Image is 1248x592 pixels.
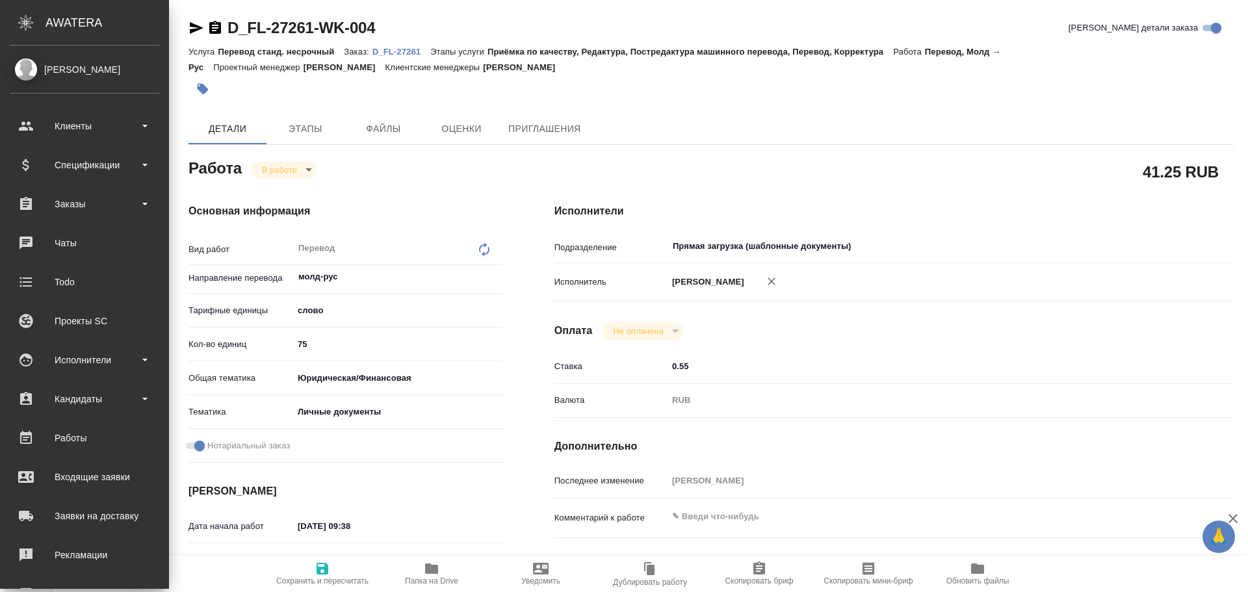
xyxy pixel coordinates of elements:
p: Работа [893,47,925,57]
input: ✎ Введи что-нибудь [293,335,502,354]
button: Не оплачена [609,326,667,337]
p: Тарифные единицы [188,304,293,317]
span: Скопировать бриф [725,576,793,586]
input: Пустое поле [293,554,407,573]
span: Уведомить [521,576,560,586]
p: [PERSON_NAME] [304,62,385,72]
a: Заявки на доставку [3,500,166,532]
p: Кол-во единиц [188,338,293,351]
p: [PERSON_NAME] [483,62,565,72]
h4: Дополнительно [554,439,1234,454]
p: Валюта [554,394,668,407]
span: Оценки [430,121,493,137]
span: Обновить файлы [946,576,1009,586]
a: D_FL-27261 [372,45,430,57]
div: Проекты SC [10,311,159,331]
div: Рекламации [10,545,159,565]
span: Детали [196,121,259,137]
p: Исполнитель [554,276,668,289]
button: Удалить исполнителя [757,267,786,296]
p: D_FL-27261 [372,47,430,57]
button: Open [495,276,498,278]
span: 🙏 [1208,523,1230,550]
input: ✎ Введи что-нибудь [668,357,1177,376]
div: Юридическая/Финансовая [293,367,502,389]
a: Todo [3,266,166,298]
div: Заказы [10,194,159,214]
p: Направление перевода [188,272,293,285]
p: Тематика [188,405,293,418]
a: Работы [3,422,166,454]
p: Клиентские менеджеры [385,62,484,72]
button: Папка на Drive [377,556,486,592]
div: Клиенты [10,116,159,136]
h2: Работа [188,155,242,179]
p: Подразделение [554,241,668,254]
a: Рекламации [3,539,166,571]
button: Обновить файлы [923,556,1032,592]
span: Дублировать работу [613,578,687,587]
a: Проекты SC [3,305,166,337]
button: 🙏 [1202,521,1235,553]
button: Скопировать мини-бриф [814,556,923,592]
a: D_FL-27261-WK-004 [227,19,375,36]
div: Личные документы [293,401,502,423]
p: Последнее изменение [554,474,668,487]
div: RUB [668,389,1177,411]
h4: Оплата [554,323,593,339]
input: Пустое поле [668,471,1177,490]
p: Дата начала работ [188,520,293,533]
a: Чаты [3,227,166,259]
p: Заказ: [344,47,372,57]
button: Скопировать бриф [705,556,814,592]
div: Спецификации [10,155,159,175]
button: Добавить тэг [188,75,217,103]
div: В работе [252,161,317,179]
span: Скопировать мини-бриф [824,576,913,586]
h4: Исполнители [554,203,1234,219]
button: Open [1170,245,1173,248]
div: Кандидаты [10,389,159,409]
p: Приёмка по качеству, Редактура, Постредактура машинного перевода, Перевод, Корректура [487,47,893,57]
p: Вид работ [188,243,293,256]
div: слово [293,300,502,322]
div: Исполнители [10,350,159,370]
div: Todo [10,272,159,292]
h4: Основная информация [188,203,502,219]
p: Перевод станд. несрочный [218,47,344,57]
button: Скопировать ссылку для ЯМессенджера [188,20,204,36]
p: Услуга [188,47,218,57]
p: Ставка [554,360,668,373]
div: Чаты [10,233,159,253]
h4: [PERSON_NAME] [188,483,502,499]
div: [PERSON_NAME] [10,62,159,77]
span: Сохранить и пересчитать [276,576,369,586]
div: Входящие заявки [10,467,159,487]
button: Скопировать ссылку [207,20,223,36]
h2: 41.25 RUB [1143,161,1219,183]
span: Файлы [352,121,415,137]
div: Заявки на доставку [10,506,159,526]
a: Входящие заявки [3,461,166,493]
span: [PERSON_NAME] детали заказа [1069,21,1198,34]
button: Сохранить и пересчитать [268,556,377,592]
button: Дублировать работу [595,556,705,592]
div: В работе [603,322,682,340]
p: Комментарий к работе [554,511,668,524]
span: Этапы [274,121,337,137]
span: Папка на Drive [405,576,458,586]
button: В работе [258,164,301,175]
span: Приглашения [508,121,581,137]
button: Уведомить [486,556,595,592]
p: Общая тематика [188,372,293,385]
p: [PERSON_NAME] [668,276,744,289]
p: Проектный менеджер [213,62,303,72]
div: AWATERA [45,10,169,36]
div: Работы [10,428,159,448]
span: Нотариальный заказ [207,439,290,452]
input: ✎ Введи что-нибудь [293,517,407,535]
p: Этапы услуги [430,47,487,57]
